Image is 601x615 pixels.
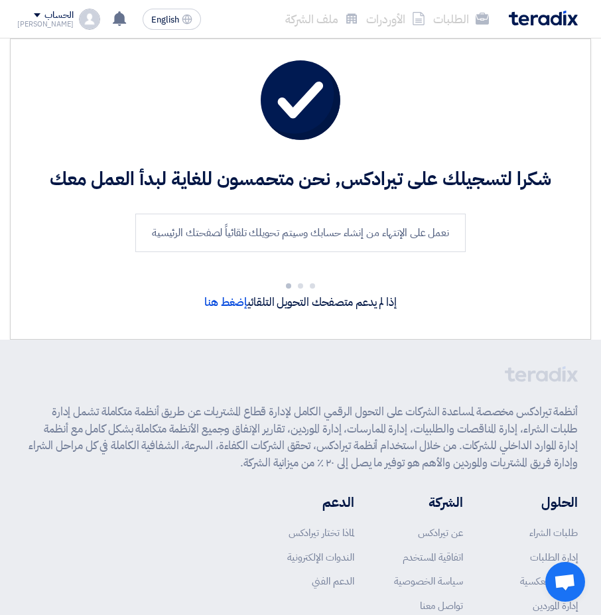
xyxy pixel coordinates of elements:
button: English [143,9,201,30]
a: إدارة الطلبات [530,550,578,565]
p: إذا لم يدعم متصفحك التحويل التلقائي [29,294,572,311]
li: الشركة [394,492,463,512]
a: المزادات العكسية [520,574,578,588]
div: [PERSON_NAME] [17,21,74,28]
a: الدعم الفني [312,574,354,588]
li: الحلول [503,492,578,512]
a: سياسة الخصوصية [394,574,463,588]
div: Open chat [545,562,585,602]
a: لماذا تختار تيرادكس [289,525,354,540]
a: اتفاقية المستخدم [403,550,463,565]
img: tick.svg [261,60,340,140]
p: أنظمة تيرادكس مخصصة لمساعدة الشركات على التحول الرقمي الكامل لإدارة قطاع المشتريات عن طريق أنظمة ... [23,403,578,471]
img: profile_test.png [79,9,100,30]
img: Teradix logo [509,11,578,26]
li: الدعم [287,492,354,512]
div: الحساب [44,10,73,21]
a: عن تيرادكس [418,525,463,540]
a: الندوات الإلكترونية [287,550,354,565]
a: طلبات الشراء [529,525,578,540]
a: إضغط هنا [204,294,247,310]
span: English [151,15,179,25]
a: تواصل معنا [420,598,463,613]
h2: شكرا لتسجيلك على تيرادكس, نحن متحمسون للغاية لبدأ العمل معك [29,167,572,192]
div: نعمل على الإنتهاء من إنشاء حسابك وسيتم تحويلك تلقائياً لصفحتك الرئيسية [135,214,466,252]
a: إدارة الموردين [533,598,578,613]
